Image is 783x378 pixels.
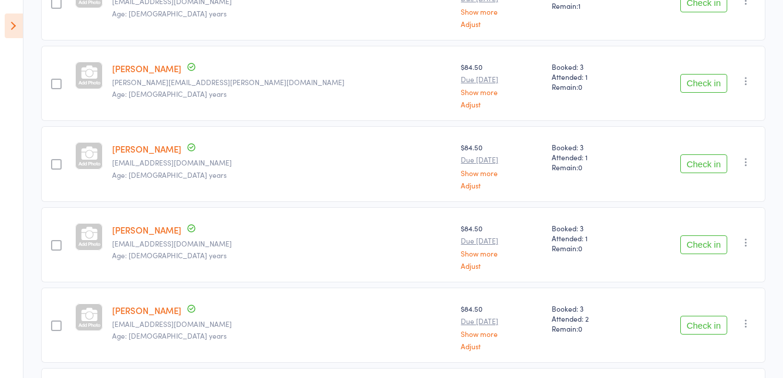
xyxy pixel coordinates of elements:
[461,156,542,164] small: Due [DATE]
[461,223,542,269] div: $84.50
[578,162,582,172] span: 0
[461,342,542,350] a: Adjust
[552,162,631,172] span: Remain:
[112,89,227,99] span: Age: [DEMOGRAPHIC_DATA] years
[461,20,542,28] a: Adjust
[112,78,451,86] small: gabrielle.hancock@gmail.com
[112,330,227,340] span: Age: [DEMOGRAPHIC_DATA] years
[112,170,227,180] span: Age: [DEMOGRAPHIC_DATA] years
[461,181,542,189] a: Adjust
[680,235,727,254] button: Check in
[578,243,582,253] span: 0
[552,323,631,333] span: Remain:
[552,142,631,152] span: Booked: 3
[461,8,542,15] a: Show more
[461,169,542,177] a: Show more
[680,74,727,93] button: Check in
[552,62,631,72] span: Booked: 3
[578,1,580,11] span: 1
[680,154,727,173] button: Check in
[112,143,181,155] a: [PERSON_NAME]
[461,317,542,325] small: Due [DATE]
[461,142,542,188] div: $84.50
[552,313,631,323] span: Attended: 2
[461,303,542,350] div: $84.50
[112,239,451,248] small: Ccmcn48@gmail.com
[112,250,227,260] span: Age: [DEMOGRAPHIC_DATA] years
[552,303,631,313] span: Booked: 3
[552,152,631,162] span: Attended: 1
[461,262,542,269] a: Adjust
[461,330,542,338] a: Show more
[112,8,227,18] span: Age: [DEMOGRAPHIC_DATA] years
[112,158,451,167] small: heathermmckellar@gmail.com
[112,320,451,328] small: wstern@optusnet.com.au
[112,224,181,236] a: [PERSON_NAME]
[578,82,582,92] span: 0
[552,243,631,253] span: Remain:
[112,304,181,316] a: [PERSON_NAME]
[461,237,542,245] small: Due [DATE]
[461,100,542,108] a: Adjust
[552,233,631,243] span: Attended: 1
[680,316,727,335] button: Check in
[578,323,582,333] span: 0
[112,62,181,75] a: [PERSON_NAME]
[461,88,542,96] a: Show more
[461,249,542,257] a: Show more
[461,75,542,83] small: Due [DATE]
[461,62,542,108] div: $84.50
[552,1,631,11] span: Remain:
[552,72,631,82] span: Attended: 1
[552,223,631,233] span: Booked: 3
[552,82,631,92] span: Remain:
